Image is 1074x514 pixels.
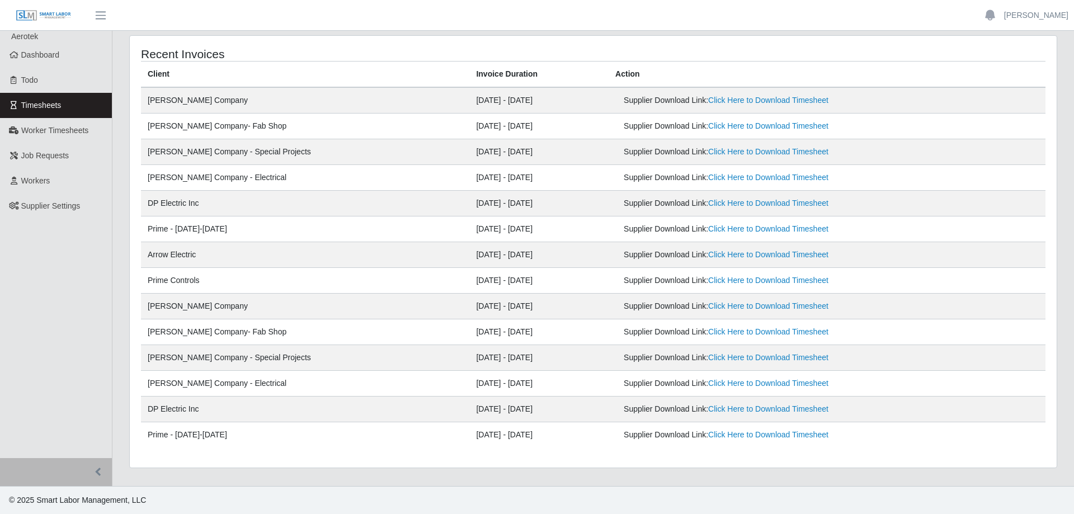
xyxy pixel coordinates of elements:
[708,121,828,130] a: Click Here to Download Timesheet
[21,76,38,84] span: Todo
[609,62,1045,88] th: Action
[141,191,469,216] td: DP Electric Inc
[9,496,146,504] span: © 2025 Smart Labor Management, LLC
[21,50,60,59] span: Dashboard
[141,114,469,139] td: [PERSON_NAME] Company- Fab Shop
[469,191,609,216] td: [DATE] - [DATE]
[141,294,469,319] td: [PERSON_NAME] Company
[141,345,469,371] td: [PERSON_NAME] Company - Special Projects
[141,371,469,397] td: [PERSON_NAME] Company - Electrical
[16,10,72,22] img: SLM Logo
[708,430,828,439] a: Click Here to Download Timesheet
[624,223,889,235] div: Supplier Download Link:
[624,352,889,364] div: Supplier Download Link:
[21,201,81,210] span: Supplier Settings
[708,147,828,156] a: Click Here to Download Timesheet
[141,268,469,294] td: Prime Controls
[141,397,469,422] td: DP Electric Inc
[141,319,469,345] td: [PERSON_NAME] Company- Fab Shop
[141,165,469,191] td: [PERSON_NAME] Company - Electrical
[624,429,889,441] div: Supplier Download Link:
[624,300,889,312] div: Supplier Download Link:
[141,47,508,61] h4: Recent Invoices
[21,126,88,135] span: Worker Timesheets
[708,327,828,336] a: Click Here to Download Timesheet
[708,276,828,285] a: Click Here to Download Timesheet
[469,216,609,242] td: [DATE] - [DATE]
[469,62,609,88] th: Invoice Duration
[469,268,609,294] td: [DATE] - [DATE]
[469,319,609,345] td: [DATE] - [DATE]
[624,275,889,286] div: Supplier Download Link:
[21,151,69,160] span: Job Requests
[469,242,609,268] td: [DATE] - [DATE]
[708,224,828,233] a: Click Here to Download Timesheet
[469,114,609,139] td: [DATE] - [DATE]
[708,301,828,310] a: Click Here to Download Timesheet
[141,422,469,448] td: Prime - [DATE]-[DATE]
[141,87,469,114] td: [PERSON_NAME] Company
[1004,10,1068,21] a: [PERSON_NAME]
[624,403,889,415] div: Supplier Download Link:
[469,371,609,397] td: [DATE] - [DATE]
[141,139,469,165] td: [PERSON_NAME] Company - Special Projects
[708,379,828,388] a: Click Here to Download Timesheet
[708,353,828,362] a: Click Here to Download Timesheet
[21,101,62,110] span: Timesheets
[469,397,609,422] td: [DATE] - [DATE]
[624,95,889,106] div: Supplier Download Link:
[21,176,50,185] span: Workers
[469,422,609,448] td: [DATE] - [DATE]
[11,32,38,41] span: Aerotek
[708,96,828,105] a: Click Here to Download Timesheet
[624,197,889,209] div: Supplier Download Link:
[469,165,609,191] td: [DATE] - [DATE]
[708,404,828,413] a: Click Here to Download Timesheet
[624,172,889,183] div: Supplier Download Link:
[708,173,828,182] a: Click Here to Download Timesheet
[624,249,889,261] div: Supplier Download Link:
[624,146,889,158] div: Supplier Download Link:
[141,216,469,242] td: Prime - [DATE]-[DATE]
[708,250,828,259] a: Click Here to Download Timesheet
[624,326,889,338] div: Supplier Download Link:
[624,378,889,389] div: Supplier Download Link:
[469,139,609,165] td: [DATE] - [DATE]
[141,242,469,268] td: Arrow Electric
[469,87,609,114] td: [DATE] - [DATE]
[469,345,609,371] td: [DATE] - [DATE]
[624,120,889,132] div: Supplier Download Link:
[141,62,469,88] th: Client
[708,199,828,208] a: Click Here to Download Timesheet
[469,294,609,319] td: [DATE] - [DATE]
